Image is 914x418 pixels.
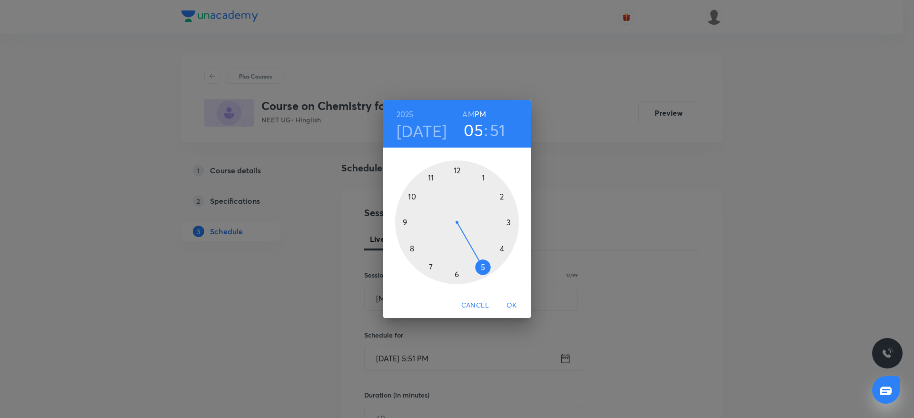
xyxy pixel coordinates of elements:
span: OK [500,299,523,311]
h3: : [484,120,488,140]
button: 05 [464,120,483,140]
button: 2025 [397,108,414,121]
button: 51 [490,120,506,140]
button: Cancel [457,297,493,314]
button: AM [462,108,474,121]
button: [DATE] [397,121,447,141]
button: OK [497,297,527,314]
button: PM [475,108,486,121]
span: Cancel [461,299,489,311]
